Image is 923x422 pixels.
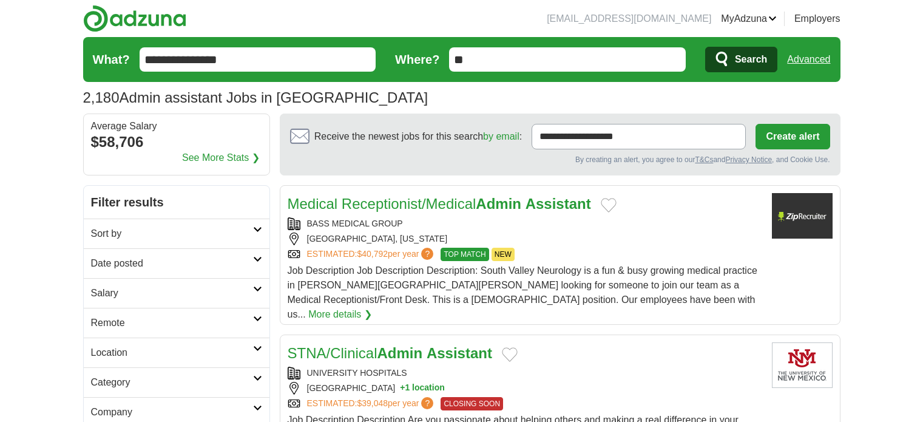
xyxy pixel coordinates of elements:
h2: Date posted [91,256,253,271]
a: Privacy Notice [725,155,772,164]
a: ESTIMATED:$40,792per year? [307,248,436,261]
strong: Admin [476,196,521,212]
span: ? [421,248,433,260]
div: [GEOGRAPHIC_DATA], [US_STATE] [288,233,762,245]
h2: Company [91,405,253,420]
a: T&Cs [695,155,713,164]
a: Advanced [787,47,830,72]
div: [GEOGRAPHIC_DATA] [288,382,762,395]
a: Remote [84,308,269,338]
label: What? [93,50,130,69]
a: STNA/ClinicalAdmin Assistant [288,345,492,361]
a: MyAdzuna [721,12,777,26]
span: $40,792 [357,249,388,259]
a: Date posted [84,248,269,278]
button: Create alert [756,124,830,149]
a: Salary [84,278,269,308]
button: Search [705,47,777,72]
a: Sort by [84,219,269,248]
span: NEW [492,248,515,261]
a: Medical Receptionist/MedicalAdmin Assistant [288,196,591,212]
h2: Filter results [84,186,269,219]
span: TOP MATCH [441,248,489,261]
strong: Admin [377,345,423,361]
h2: Location [91,345,253,360]
h1: Admin assistant Jobs in [GEOGRAPHIC_DATA] [83,89,428,106]
a: by email [483,131,519,141]
span: Search [735,47,767,72]
a: Employers [794,12,840,26]
a: Location [84,338,269,367]
strong: Assistant [427,345,492,361]
button: Add to favorite jobs [502,347,518,362]
button: +1 location [400,382,445,395]
img: University of New Mexico Hospitals logo [772,342,833,388]
div: Average Salary [91,121,262,131]
a: More details ❯ [308,307,372,322]
h2: Salary [91,286,253,301]
span: CLOSING SOON [441,397,503,410]
button: Add to favorite jobs [601,198,617,213]
a: ESTIMATED:$39,048per year? [307,397,436,410]
img: Company logo [772,193,833,239]
h2: Remote [91,316,253,330]
a: Category [84,367,269,397]
span: Receive the newest jobs for this search : [314,129,522,144]
strong: Assistant [526,196,591,212]
li: [EMAIL_ADDRESS][DOMAIN_NAME] [547,12,711,26]
span: ? [421,397,433,409]
h2: Sort by [91,226,253,241]
div: By creating an alert, you agree to our and , and Cookie Use. [290,154,830,165]
span: $39,048 [357,398,388,408]
a: UNIVERSITY HOSPITALS [307,368,407,378]
h2: Category [91,375,253,390]
label: Where? [395,50,439,69]
span: Job Description Job Description Description: South Valley Neurology is a fun & busy growing medic... [288,265,757,319]
a: See More Stats ❯ [182,151,260,165]
div: BASS MEDICAL GROUP [288,217,762,230]
img: Adzuna logo [83,5,186,32]
span: 2,180 [83,87,120,109]
span: + [400,382,405,395]
div: $58,706 [91,131,262,153]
